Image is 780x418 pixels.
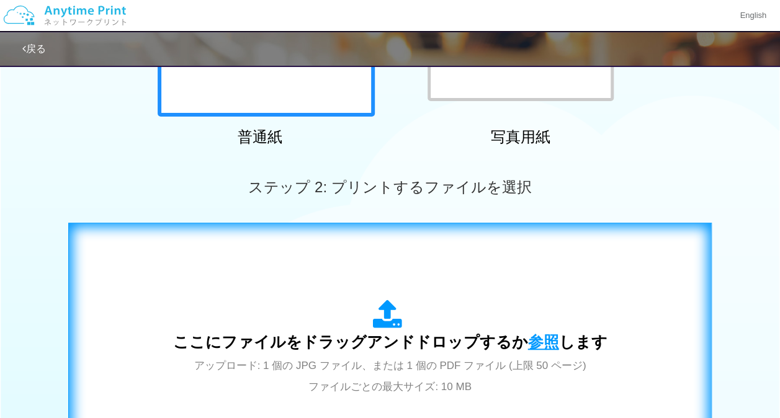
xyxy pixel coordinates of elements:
h2: 普通紙 [151,129,369,145]
span: ここにファイルをドラッグアンドドロップするか します [173,333,607,350]
a: 戻る [22,43,46,54]
h2: 写真用紙 [412,129,629,145]
span: ステップ 2: プリントするファイルを選択 [248,179,531,195]
span: アップロード: 1 個の JPG ファイル、または 1 個の PDF ファイル (上限 50 ページ) ファイルごとの最大サイズ: 10 MB [194,360,586,393]
span: 参照 [528,333,559,350]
